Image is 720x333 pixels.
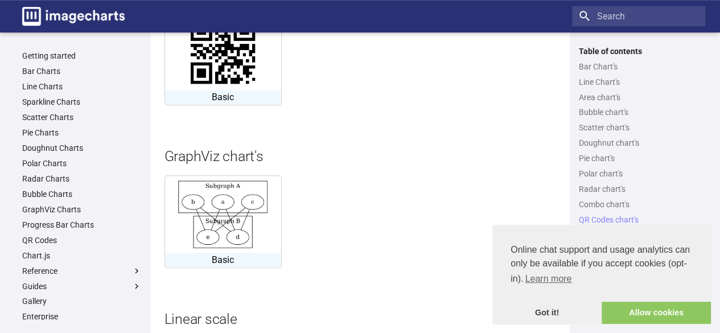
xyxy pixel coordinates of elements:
a: Scatter chart's [579,122,698,133]
a: Polar Charts [22,158,142,168]
a: Progress Bar Charts [22,220,142,230]
a: QR Codes [22,235,142,245]
p: Basic [165,253,281,268]
h2: GraphViz chart's [164,146,556,166]
a: Line Charts [22,81,142,92]
div: cookieconsent [492,225,711,324]
a: Enterprise [22,311,142,322]
a: Chart.js [22,250,142,261]
a: Gallery [22,296,142,306]
img: logo [22,7,125,26]
h2: Linear scale [164,309,556,329]
a: Bar Chart's [579,61,698,72]
a: Bubble chart's [579,107,698,117]
a: GraphViz Charts [22,204,142,215]
img: chart [184,13,261,90]
a: Sparkline Charts [22,97,142,107]
a: Bar Charts [22,66,142,76]
label: Reference [22,266,142,276]
a: Combo chart's [579,199,698,209]
a: Radar Charts [22,174,142,184]
a: Scatter Charts [22,112,142,122]
a: allow cookies [602,302,711,324]
a: Basic [164,13,282,105]
a: Polar chart's [579,168,698,179]
a: Basic [164,175,282,268]
p: Basic [165,90,281,105]
a: Pie Charts [22,128,142,138]
a: Doughnut Charts [22,143,142,153]
a: learn more about cookies [523,270,573,287]
label: Table of contents [572,46,705,56]
a: Bubble Charts [22,189,142,199]
a: Radar chart's [579,184,698,194]
label: Guides [22,281,142,291]
a: dismiss cookie message [492,302,602,324]
a: QR Codes chart's [579,215,698,225]
a: Getting started [22,51,142,61]
a: Image-Charts documentation [18,2,129,30]
a: Area chart's [579,92,698,102]
a: Line Chart's [579,77,698,87]
a: Doughnut chart's [579,138,698,148]
span: Online chat support and usage analytics can only be available if you accept cookies (opt-in). [511,243,693,287]
img: chart [174,176,272,253]
input: Search [572,6,705,26]
a: Pie chart's [579,153,698,163]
